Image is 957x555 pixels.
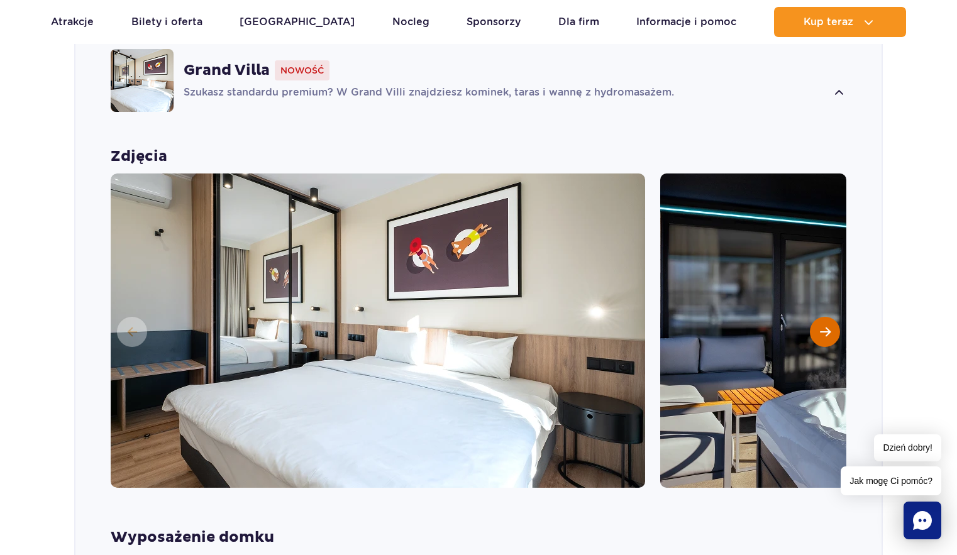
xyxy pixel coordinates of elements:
strong: Zdjęcia [111,147,846,166]
strong: Grand Villa [184,61,270,80]
strong: Wyposażenie domku [111,528,846,547]
a: Nocleg [392,7,429,37]
a: Dla firm [558,7,599,37]
a: Informacje i pomoc [636,7,736,37]
span: Kup teraz [804,16,853,28]
button: Kup teraz [774,7,906,37]
a: Bilety i oferta [131,7,202,37]
a: Atrakcje [51,7,94,37]
button: Następny slajd [810,317,840,347]
span: Dzień dobry! [874,434,941,461]
a: [GEOGRAPHIC_DATA] [240,7,355,37]
p: Szukasz standardu premium? W Grand Villi znajdziesz kominek, taras i wannę z hydromasażem. [184,85,827,101]
a: Sponsorzy [467,7,521,37]
span: Jak mogę Ci pomóc? [841,466,941,495]
span: Nowość [275,60,329,80]
div: Chat [904,502,941,539]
